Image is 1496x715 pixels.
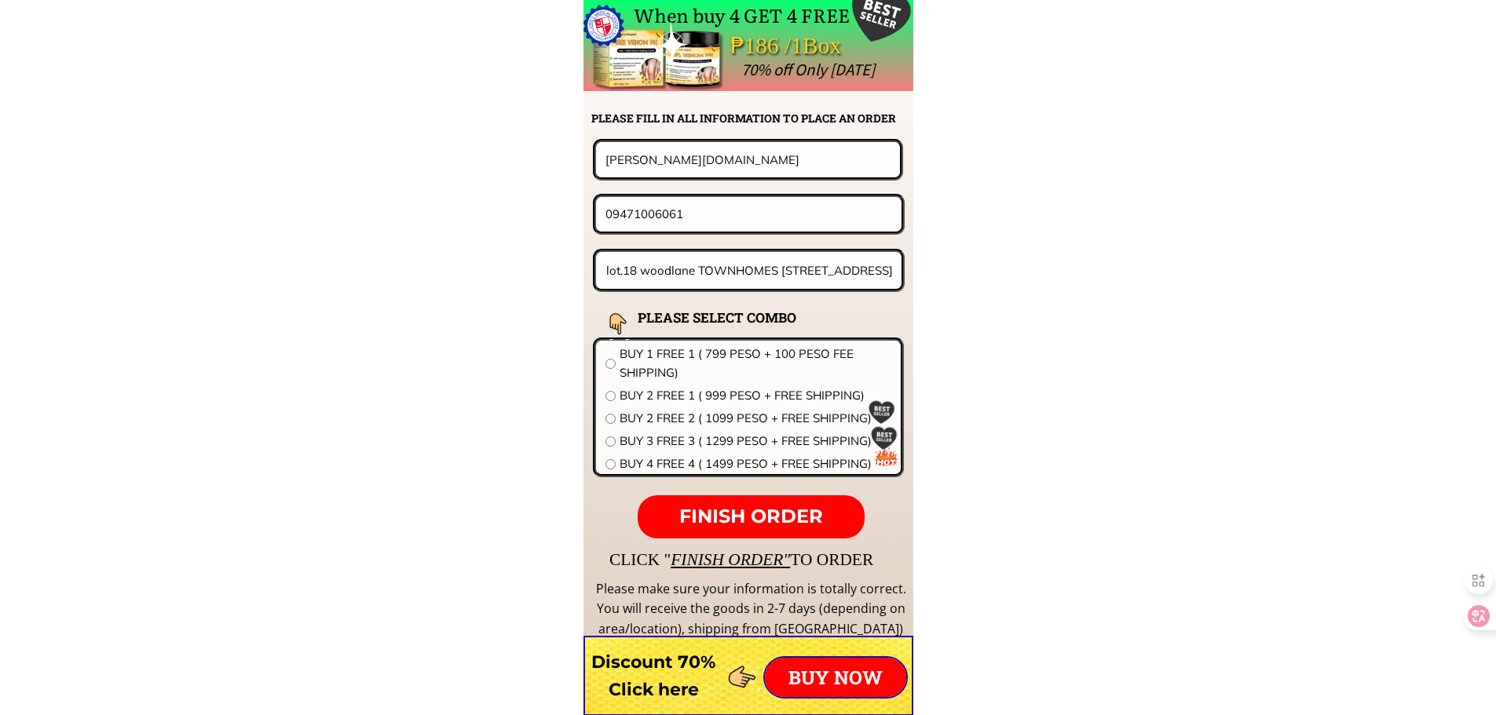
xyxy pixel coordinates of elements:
div: Please make sure your information is totally correct. You will receive the goods in 2-7 days (dep... [594,579,908,640]
input: Your name [602,142,894,177]
span: FINISH ORDER" [671,550,790,569]
h3: Discount 70% Click here [583,648,724,703]
span: BUY 2 FREE 2 ( 1099 PESO + FREE SHIPPING) [620,409,891,428]
span: FINISH ORDER [679,505,823,527]
span: BUY 3 FREE 3 ( 1299 PESO + FREE SHIPPING) [620,432,891,451]
input: Address [602,252,897,289]
h2: PLEASE SELECT COMBO [638,307,836,328]
span: BUY 1 FREE 1 ( 799 PESO + 100 PESO FEE SHIPPING) [620,345,891,382]
div: ₱186 /1Box [730,27,886,64]
div: CLICK " TO ORDER [609,546,1332,573]
input: Phone number [602,197,896,231]
p: BUY NOW [765,658,906,697]
h2: PLEASE FILL IN ALL INFORMATION TO PLACE AN ORDER [591,110,912,127]
span: BUY 2 FREE 1 ( 999 PESO + FREE SHIPPING) [620,386,891,405]
span: BUY 4 FREE 4 ( 1499 PESO + FREE SHIPPING) [620,454,891,473]
div: 70% off Only [DATE] [741,57,1226,83]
